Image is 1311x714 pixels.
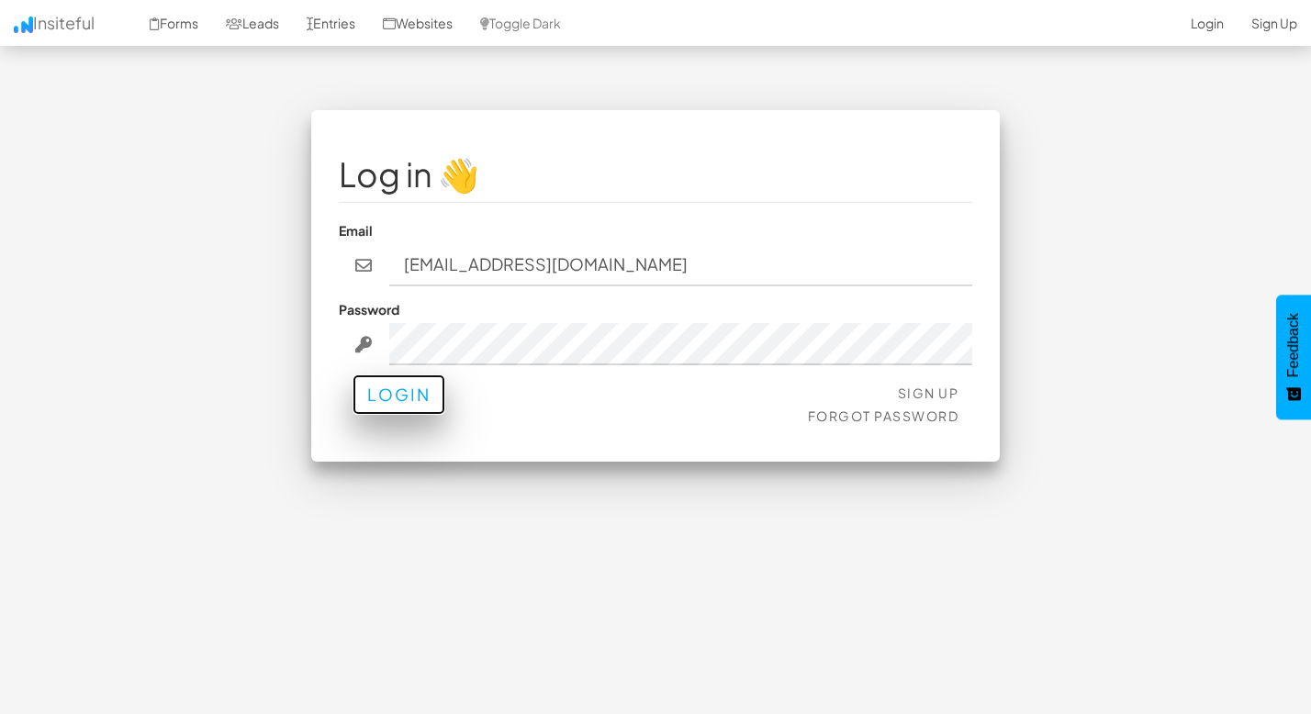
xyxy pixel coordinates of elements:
a: Sign Up [898,385,959,401]
a: Forgot Password [808,407,959,424]
button: Login [353,374,445,415]
label: Password [339,300,399,318]
h1: Log in 👋 [339,156,972,193]
img: icon.png [14,17,33,33]
input: john@doe.com [389,244,973,286]
label: Email [339,221,373,240]
button: Feedback - Show survey [1276,295,1311,419]
span: Feedback [1285,313,1302,377]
